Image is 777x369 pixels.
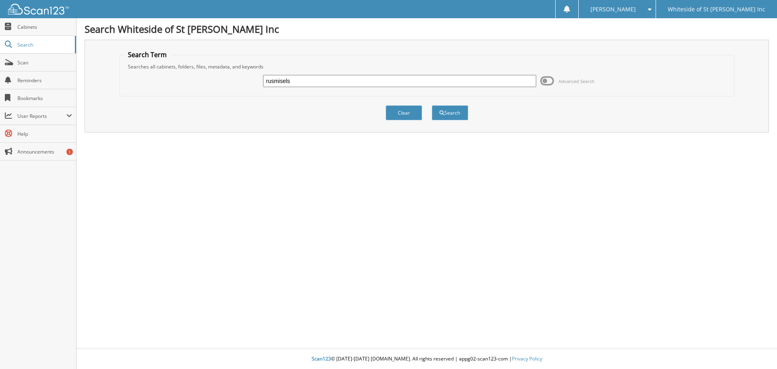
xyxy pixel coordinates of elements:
[17,23,72,30] span: Cabinets
[17,130,72,137] span: Help
[17,148,72,155] span: Announcements
[17,59,72,66] span: Scan
[737,330,777,369] iframe: Chat Widget
[124,50,171,59] legend: Search Term
[17,77,72,84] span: Reminders
[17,41,71,48] span: Search
[124,63,730,70] div: Searches all cabinets, folders, files, metadata, and keywords
[386,105,422,120] button: Clear
[590,7,636,12] span: [PERSON_NAME]
[668,7,765,12] span: Whiteside of St [PERSON_NAME] Inc
[512,355,542,362] a: Privacy Policy
[312,355,331,362] span: Scan123
[66,149,73,155] div: 1
[17,113,66,119] span: User Reports
[85,22,769,36] h1: Search Whiteside of St [PERSON_NAME] Inc
[432,105,468,120] button: Search
[76,349,777,369] div: © [DATE]-[DATE] [DOMAIN_NAME]. All rights reserved | appg02-scan123-com |
[8,4,69,15] img: scan123-logo-white.svg
[558,78,594,84] span: Advanced Search
[17,95,72,102] span: Bookmarks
